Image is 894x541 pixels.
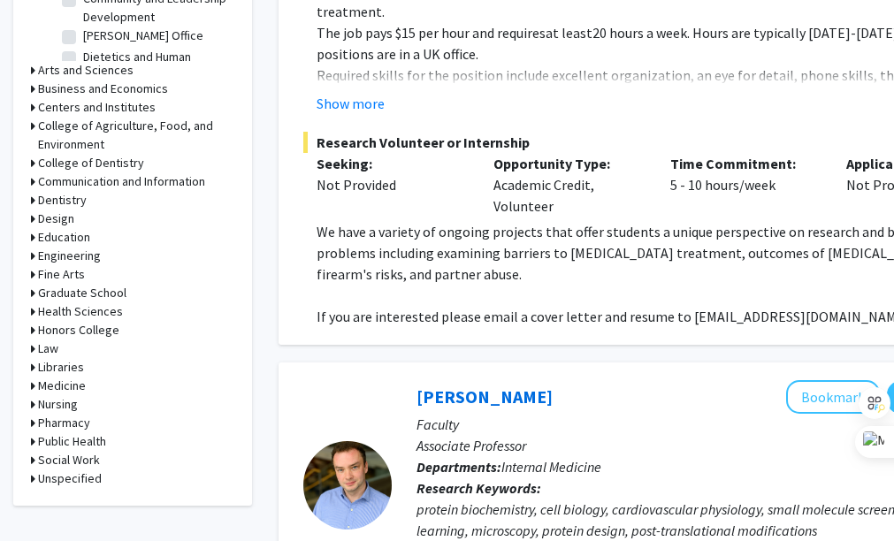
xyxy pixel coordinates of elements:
h3: Design [38,210,74,228]
p: Opportunity Type: [493,153,644,174]
h3: Health Sciences [38,302,123,321]
button: Show more [317,93,385,114]
h3: Dentistry [38,191,87,210]
h3: Pharmacy [38,414,90,432]
div: 5 - 10 hours/week [657,153,834,217]
h3: Education [38,228,90,247]
h3: College of Agriculture, Food, and Environment [38,117,234,154]
p: Seeking: [317,153,467,174]
h3: Centers and Institutes [38,98,156,117]
b: Departments: [416,458,501,476]
button: Add Thomas Kampourakis to Bookmarks [786,380,880,414]
h3: Law [38,339,58,358]
h3: Social Work [38,451,100,469]
h3: Public Health [38,432,106,451]
h3: Arts and Sciences [38,61,134,80]
h3: Business and Economics [38,80,168,98]
h3: Graduate School [38,284,126,302]
h3: Medicine [38,377,86,395]
iframe: Chat [13,461,75,528]
h3: Honors College [38,321,119,339]
h3: Fine Arts [38,265,85,284]
span: Internal Medicine [501,458,601,476]
b: Research Keywords: [416,479,541,497]
h3: Communication and Information [38,172,205,191]
label: [PERSON_NAME] Office [83,27,203,45]
h3: Nursing [38,395,78,414]
div: Academic Credit, Volunteer [480,153,657,217]
p: Time Commitment: [670,153,821,174]
div: Not Provided [317,174,467,195]
label: Dietetics and Human Nutrition [83,48,230,85]
span: The job pays $15 per hour and requires [317,24,546,42]
h3: College of Dentistry [38,154,144,172]
h3: Engineering [38,247,101,265]
a: [PERSON_NAME] [416,385,553,408]
h3: Libraries [38,358,84,377]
